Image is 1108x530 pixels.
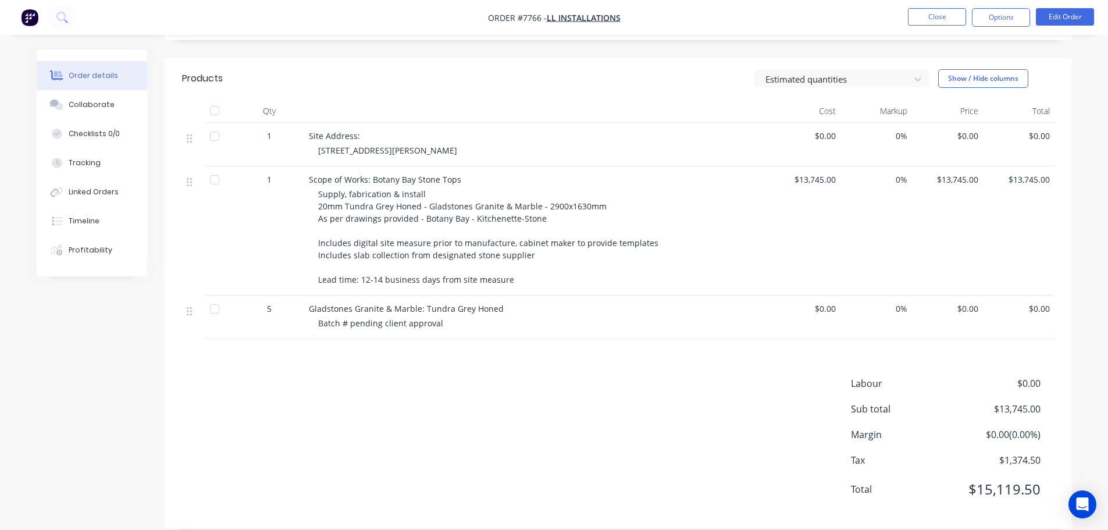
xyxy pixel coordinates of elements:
[267,130,272,142] span: 1
[938,69,1028,88] button: Show / Hide columns
[37,207,147,236] button: Timeline
[21,9,38,26] img: Factory
[851,453,954,467] span: Tax
[69,216,99,226] div: Timeline
[840,99,912,123] div: Markup
[318,318,443,329] span: Batch # pending client approval
[309,174,461,185] span: Scope of Works: Botany Bay Stone Tops
[851,402,954,416] span: Sub total
[774,173,836,186] span: $13,745.00
[917,173,979,186] span: $13,745.00
[769,99,841,123] div: Cost
[774,130,836,142] span: $0.00
[845,173,907,186] span: 0%
[37,236,147,265] button: Profitability
[1036,8,1094,26] button: Edit Order
[988,303,1050,315] span: $0.00
[234,99,304,123] div: Qty
[37,119,147,148] button: Checklists 0/0
[267,303,272,315] span: 5
[845,130,907,142] span: 0%
[69,245,112,255] div: Profitability
[954,402,1040,416] span: $13,745.00
[917,303,979,315] span: $0.00
[37,148,147,177] button: Tracking
[37,177,147,207] button: Linked Orders
[845,303,907,315] span: 0%
[851,482,954,496] span: Total
[954,428,1040,442] span: $0.00 ( 0.00 %)
[267,173,272,186] span: 1
[954,453,1040,467] span: $1,374.50
[972,8,1030,27] button: Options
[1068,490,1096,518] div: Open Intercom Messenger
[309,130,360,141] span: Site Address:
[983,99,1054,123] div: Total
[912,99,984,123] div: Price
[37,61,147,90] button: Order details
[917,130,979,142] span: $0.00
[774,303,836,315] span: $0.00
[69,187,119,197] div: Linked Orders
[69,99,115,110] div: Collaborate
[988,173,1050,186] span: $13,745.00
[547,12,621,23] a: LL Installations
[851,376,954,390] span: Labour
[309,303,504,314] span: Gladstones Granite & Marble: Tundra Grey Honed
[988,130,1050,142] span: $0.00
[182,72,223,86] div: Products
[69,129,120,139] div: Checklists 0/0
[954,376,1040,390] span: $0.00
[69,158,101,168] div: Tracking
[318,188,658,285] span: Supply, fabrication & install 20mm Tundra Grey Honed - Gladstones Granite & Marble - 2900x1630mm ...
[908,8,966,26] button: Close
[318,145,457,156] span: [STREET_ADDRESS][PERSON_NAME]
[851,428,954,442] span: Margin
[37,90,147,119] button: Collaborate
[69,70,118,81] div: Order details
[954,479,1040,500] span: $15,119.50
[488,12,547,23] span: Order #7766 -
